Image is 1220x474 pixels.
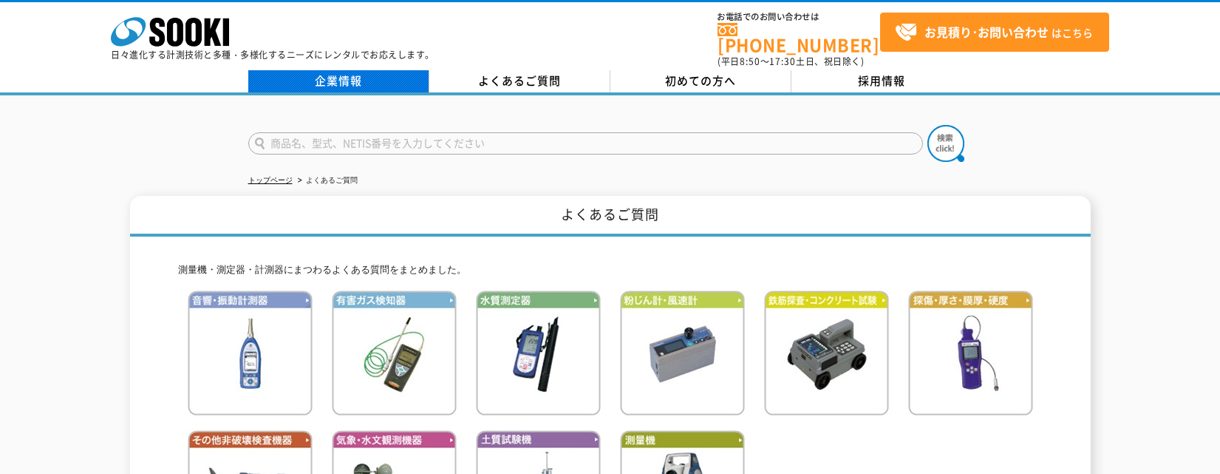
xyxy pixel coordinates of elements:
a: [PHONE_NUMBER] [718,23,880,53]
a: 採用情報 [791,70,972,92]
span: 初めての方へ [665,72,736,89]
strong: お見積り･お問い合わせ [924,23,1049,41]
img: 有害ガス検知器 [332,291,457,416]
span: (平日 ～ 土日、祝日除く) [718,55,864,68]
a: お見積り･お問い合わせはこちら [880,13,1109,52]
img: 探傷・厚さ・膜厚・硬度 [908,291,1033,416]
span: 17:30 [769,55,796,68]
a: 初めての方へ [610,70,791,92]
h1: よくあるご質問 [130,196,1091,237]
span: お電話でのお問い合わせは [718,13,880,21]
a: 企業情報 [248,70,429,92]
p: 測量機・測定器・計測器にまつわるよくある質問をまとめました。 [178,263,1043,278]
img: 鉄筋検査・コンクリート試験 [764,291,889,416]
span: はこちら [895,21,1093,44]
a: トップページ [248,176,293,184]
input: 商品名、型式、NETIS番号を入力してください [248,132,923,155]
a: よくあるご質問 [429,70,610,92]
img: 音響・振動計測器 [188,291,313,416]
img: 粉じん計・風速計 [620,291,745,416]
li: よくあるご質問 [295,173,358,189]
span: 8:50 [740,55,760,68]
p: 日々進化する計測技術と多種・多様化するニーズにレンタルでお応えします。 [111,50,435,59]
img: btn_search.png [927,125,964,162]
img: 水質測定器 [476,291,601,416]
